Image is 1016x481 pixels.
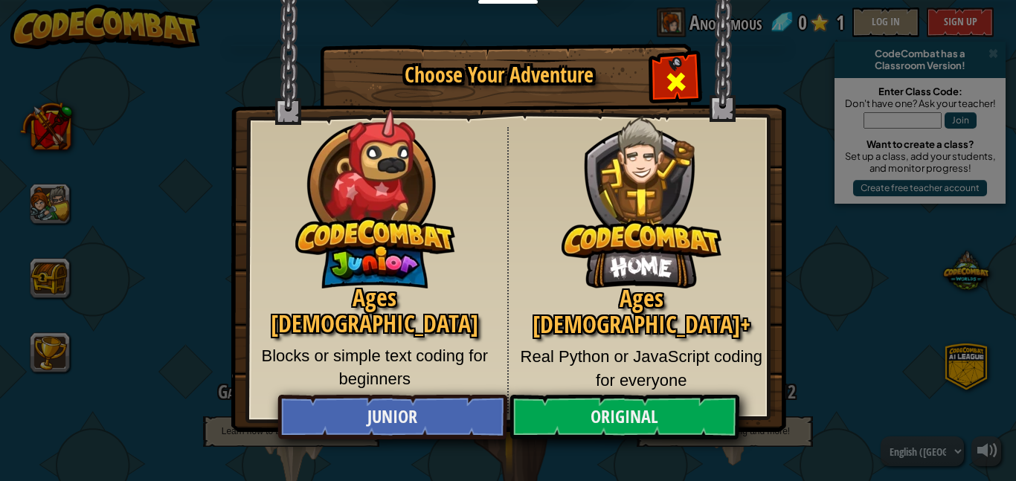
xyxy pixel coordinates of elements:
[295,99,455,288] img: CodeCombat Junior hero character
[652,57,699,103] div: Close modal
[520,345,764,392] p: Real Python or JavaScript coding for everyone
[277,395,507,439] a: Junior
[562,93,721,288] img: CodeCombat Original hero character
[254,285,496,337] h2: Ages [DEMOGRAPHIC_DATA]
[520,285,764,338] h2: Ages [DEMOGRAPHIC_DATA]+
[509,395,739,439] a: Original
[347,64,652,87] h1: Choose Your Adventure
[254,344,496,391] p: Blocks or simple text coding for beginners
